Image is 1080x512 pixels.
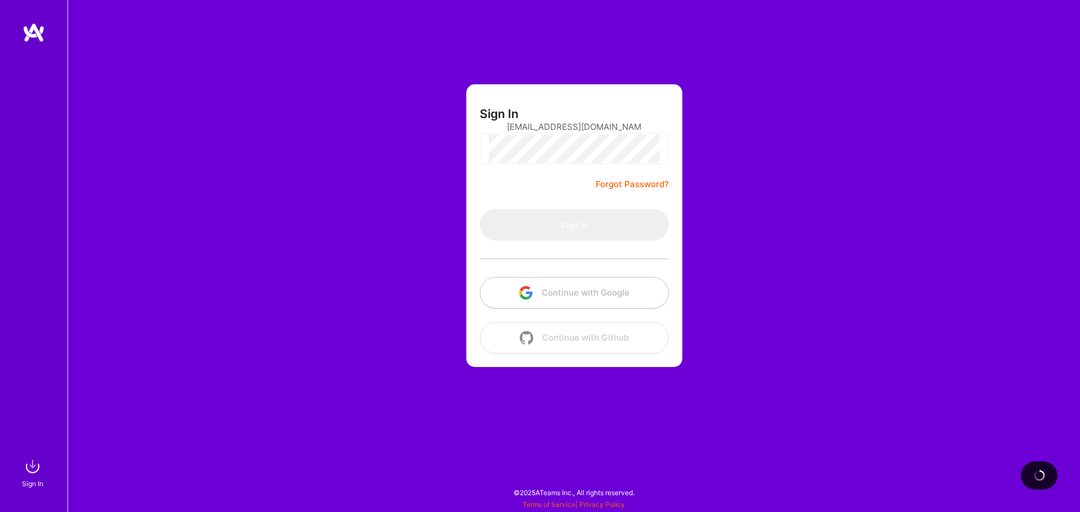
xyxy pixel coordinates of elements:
[480,209,669,241] button: Sign In
[520,331,533,345] img: icon
[523,500,625,509] span: |
[22,22,45,43] img: logo
[1033,469,1046,482] img: loading
[24,455,44,490] a: sign inSign In
[507,112,642,141] input: Email...
[579,500,625,509] a: Privacy Policy
[519,286,533,300] img: icon
[67,478,1080,506] div: © 2025 ATeams Inc., All rights reserved.
[480,277,669,309] button: Continue with Google
[480,322,669,354] button: Continue with Github
[21,455,44,478] img: sign in
[22,478,43,490] div: Sign In
[523,500,575,509] a: Terms of Service
[596,178,669,191] a: Forgot Password?
[480,107,519,121] h3: Sign In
